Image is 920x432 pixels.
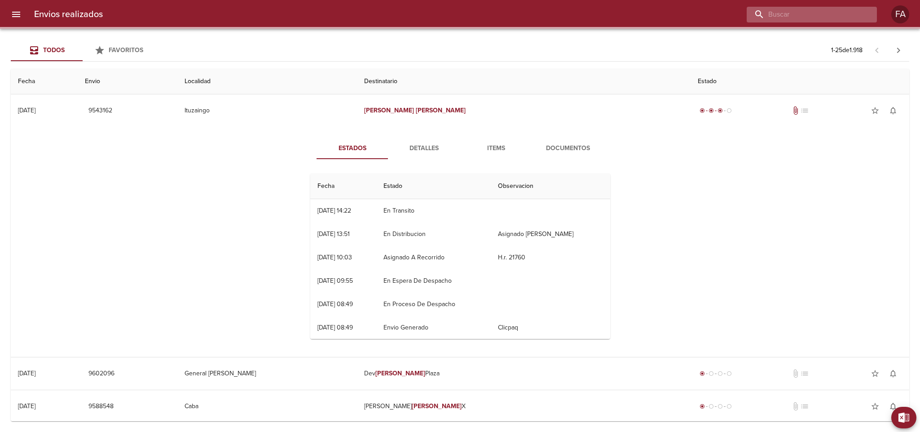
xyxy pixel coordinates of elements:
span: star_border [871,106,880,115]
span: radio_button_checked [709,108,714,113]
h6: Envios realizados [34,7,103,22]
td: En Espera De Despacho [376,269,491,293]
button: 9543162 [85,102,116,119]
td: Asignado A Recorrido [376,246,491,269]
div: [DATE] 10:03 [317,254,352,261]
td: En Transito [376,199,491,223]
p: 1 - 25 de 1.918 [831,46,863,55]
div: Tabs detalle de guia [317,138,604,159]
div: [DATE] 09:55 [317,277,353,285]
span: star_border [871,402,880,411]
div: Abrir información de usuario [891,5,909,23]
div: [DATE] 13:51 [317,230,350,238]
th: Envio [78,69,177,94]
input: buscar [747,7,862,22]
span: radio_button_unchecked [726,371,732,376]
em: [PERSON_NAME] [364,107,414,114]
td: [PERSON_NAME] X [357,390,691,423]
button: menu [5,4,27,25]
div: [DATE] 08:49 [317,324,353,331]
span: Tiene documentos adjuntos [791,106,800,115]
span: Items [466,143,527,154]
th: Fecha [11,69,78,94]
span: 9588548 [88,401,114,412]
th: Estado [691,69,909,94]
button: 9602096 [85,365,118,382]
td: Asignado [PERSON_NAME] [491,223,610,246]
td: General [PERSON_NAME] [177,357,357,390]
td: En Proceso De Despacho [376,293,491,316]
button: Activar notificaciones [884,397,902,415]
td: Dev Plaza [357,357,691,390]
div: Tabs Envios [11,40,154,61]
th: Fecha [310,174,376,199]
div: [DATE] [18,402,35,410]
em: [PERSON_NAME] [416,107,466,114]
button: Agregar a favoritos [866,397,884,415]
button: Exportar Excel [891,407,916,428]
div: FA [891,5,909,23]
span: radio_button_unchecked [709,371,714,376]
td: En Distribucion [376,223,491,246]
td: Ituzaingo [177,94,357,127]
span: radio_button_checked [700,108,705,113]
button: Activar notificaciones [884,365,902,383]
td: H.r. 21760 [491,246,610,269]
span: No tiene documentos adjuntos [791,402,800,411]
span: Pagina anterior [866,45,888,54]
span: 9602096 [88,368,114,379]
div: [DATE] 08:49 [317,300,353,308]
div: Generado [698,402,734,411]
span: No tiene pedido asociado [800,369,809,378]
td: Caba [177,390,357,423]
button: 9588548 [85,398,117,415]
div: [DATE] [18,370,35,377]
td: Envio Generado [376,316,491,339]
span: No tiene pedido asociado [800,402,809,411]
div: En viaje [698,106,734,115]
span: No tiene pedido asociado [800,106,809,115]
th: Estado [376,174,491,199]
span: radio_button_checked [718,108,723,113]
div: Generado [698,369,734,378]
em: [PERSON_NAME] [412,402,462,410]
span: Pagina siguiente [888,40,909,61]
div: [DATE] [18,107,35,114]
th: Observacion [491,174,610,199]
span: notifications_none [889,369,898,378]
button: Agregar a favoritos [866,102,884,120]
span: Detalles [394,143,455,154]
td: Clicpaq [491,316,610,339]
span: star_border [871,369,880,378]
span: Documentos [537,143,599,154]
span: radio_button_unchecked [726,404,732,409]
span: radio_button_unchecked [718,404,723,409]
span: Favoritos [109,46,143,54]
table: Tabla de seguimiento [310,174,610,339]
span: radio_button_unchecked [718,371,723,376]
button: Activar notificaciones [884,102,902,120]
em: [PERSON_NAME] [375,370,425,377]
span: radio_button_unchecked [726,108,732,113]
span: Estados [322,143,383,154]
span: radio_button_checked [700,404,705,409]
button: Agregar a favoritos [866,365,884,383]
span: radio_button_unchecked [709,404,714,409]
span: radio_button_checked [700,371,705,376]
th: Localidad [177,69,357,94]
span: 9543162 [88,105,112,116]
div: [DATE] 14:22 [317,207,351,214]
span: notifications_none [889,106,898,115]
span: notifications_none [889,402,898,411]
th: Destinatario [357,69,691,94]
span: Todos [43,46,65,54]
span: No tiene documentos adjuntos [791,369,800,378]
